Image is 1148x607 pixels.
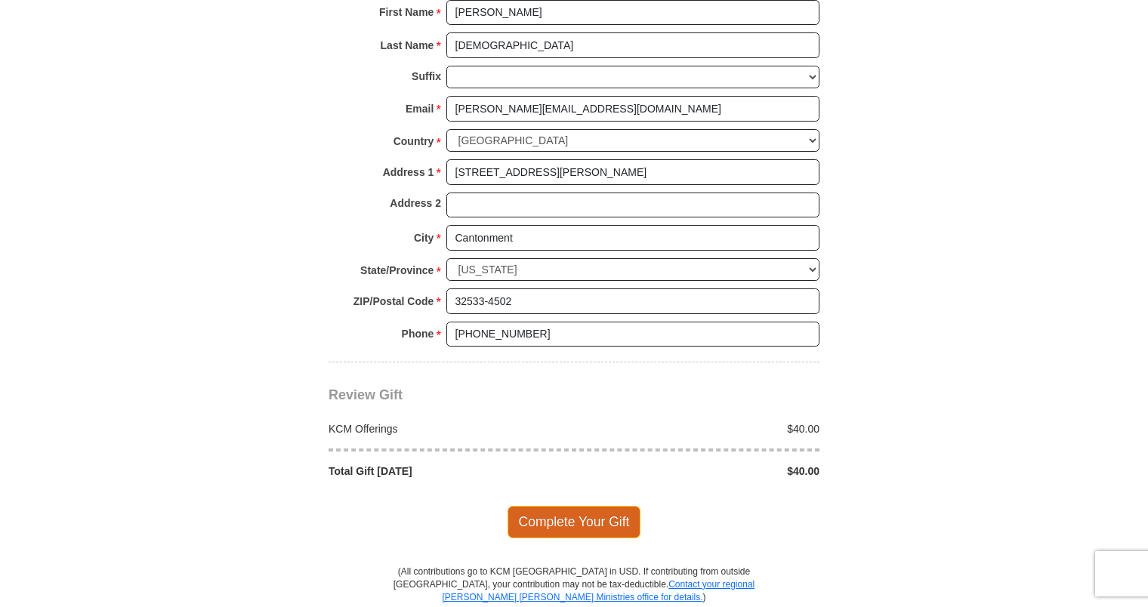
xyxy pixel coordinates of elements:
[574,421,828,436] div: $40.00
[406,98,434,119] strong: Email
[414,227,434,248] strong: City
[393,131,434,152] strong: Country
[329,387,403,402] span: Review Gift
[574,464,828,479] div: $40.00
[379,2,434,23] strong: First Name
[321,464,575,479] div: Total Gift [DATE]
[390,193,441,214] strong: Address 2
[508,506,641,538] span: Complete Your Gift
[353,291,434,312] strong: ZIP/Postal Code
[383,162,434,183] strong: Address 1
[412,66,441,87] strong: Suffix
[360,260,434,281] strong: State/Province
[442,579,755,602] a: Contact your regional [PERSON_NAME] [PERSON_NAME] Ministries office for details.
[321,421,575,436] div: KCM Offerings
[381,35,434,56] strong: Last Name
[402,323,434,344] strong: Phone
